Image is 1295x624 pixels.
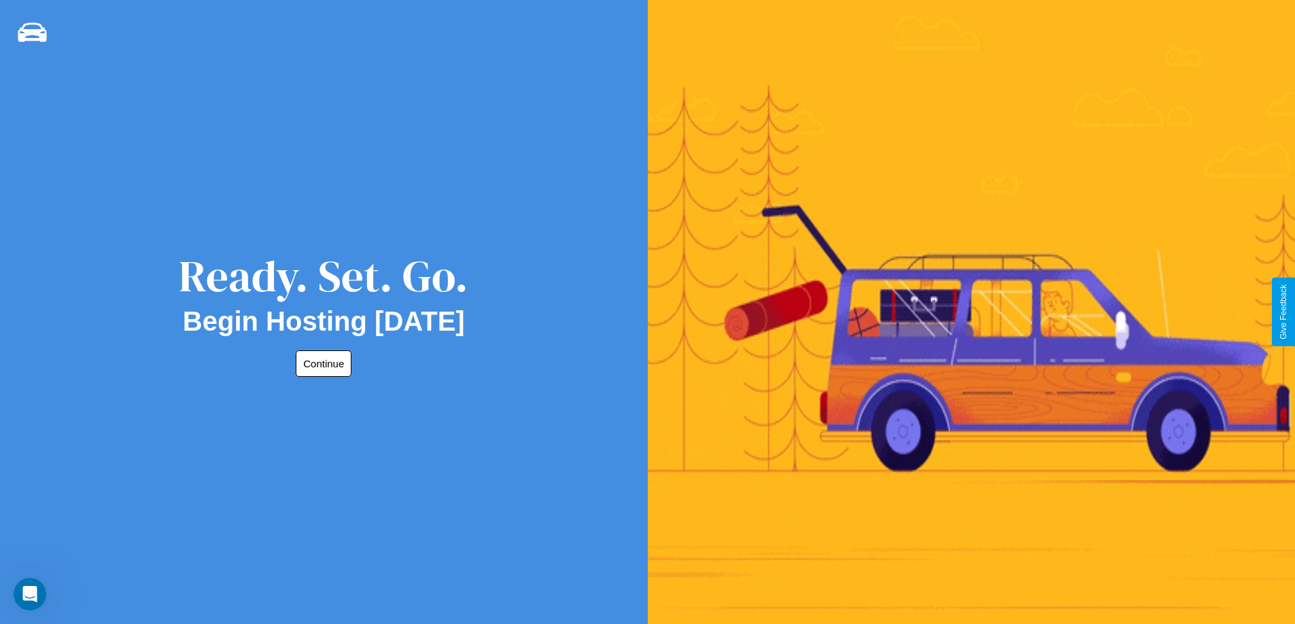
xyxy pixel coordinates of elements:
h2: Begin Hosting [DATE] [183,306,465,337]
button: Continue [296,350,351,377]
iframe: Intercom live chat [14,578,46,610]
div: Ready. Set. Go. [179,246,468,306]
div: Give Feedback [1279,285,1288,339]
